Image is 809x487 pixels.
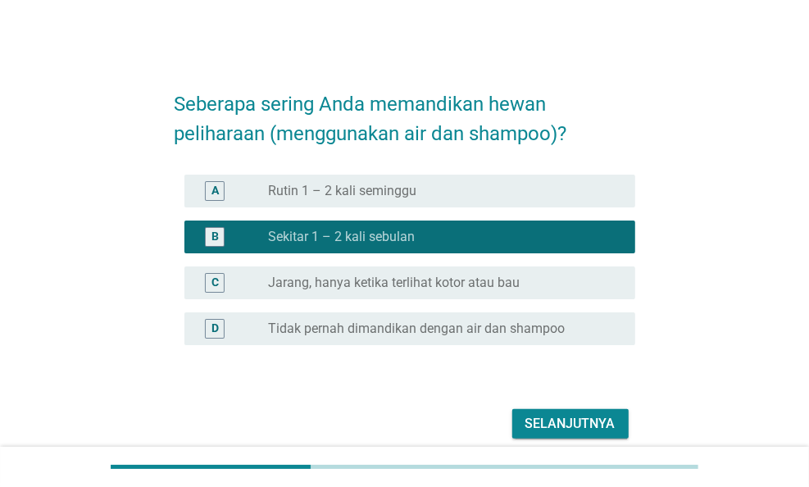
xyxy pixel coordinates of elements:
div: C [211,274,219,291]
div: A [211,182,219,199]
h2: Seberapa sering Anda memandikan hewan peliharaan (menggunakan air dan shampoo)? [175,73,635,148]
button: Selanjutnya [512,409,629,439]
label: Jarang, hanya ketika terlihat kotor atau bau [268,275,520,291]
div: D [211,320,219,337]
label: Tidak pernah dimandikan dengan air dan shampoo [268,321,565,337]
label: Sekitar 1 – 2 kali sebulan [268,229,415,245]
div: Selanjutnya [525,414,616,434]
div: B [211,228,219,245]
label: Rutin 1 – 2 kali seminggu [268,183,416,199]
